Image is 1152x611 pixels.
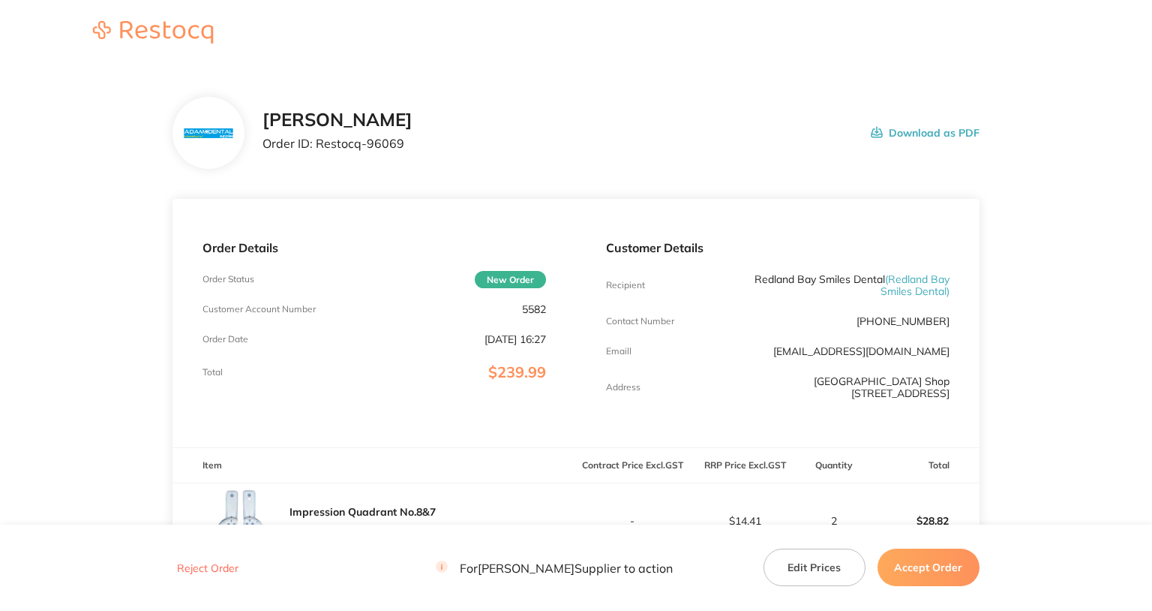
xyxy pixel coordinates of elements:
[763,549,865,586] button: Edit Prices
[606,280,645,290] p: Recipient
[522,303,546,315] p: 5582
[436,561,673,575] p: For [PERSON_NAME] Supplier to action
[606,316,674,327] p: Contact Number
[78,21,228,44] img: Restocq logo
[690,515,802,527] p: $14.41
[576,448,689,483] th: Contract Price Excl. GST
[202,483,277,558] img: Z3Q1cXd4OA
[289,505,436,519] a: Impression Quadrant No.8&7
[871,110,979,156] button: Download as PDF
[689,448,802,483] th: RRP Price Excl. GST
[484,333,546,345] p: [DATE] 16:27
[202,304,316,315] p: Customer Account Number
[262,110,412,131] h2: [PERSON_NAME]
[172,561,243,575] button: Reject Order
[184,128,233,138] img: N3hiYW42Mg
[577,515,688,527] p: -
[802,515,865,527] p: 2
[172,448,576,483] th: Item
[877,549,979,586] button: Accept Order
[262,137,412,150] p: Order ID: Restocq- 96069
[880,272,949,298] span: ( Redland Bay Smiles Dental )
[475,271,546,288] span: New Order
[773,345,949,358] a: [EMAIL_ADDRESS][DOMAIN_NAME]
[488,363,546,381] span: $239.99
[721,273,949,297] p: Redland Bay Smiles Dental
[867,503,979,539] p: $28.82
[866,448,979,483] th: Total
[202,241,546,254] p: Order Details
[606,346,631,357] p: Emaill
[202,367,223,378] p: Total
[202,274,254,284] p: Order Status
[606,382,640,393] p: Address
[606,241,949,254] p: Customer Details
[802,448,866,483] th: Quantity
[721,375,949,399] p: [GEOGRAPHIC_DATA] Shop [STREET_ADDRESS]
[202,334,248,345] p: Order Date
[856,315,949,327] p: [PHONE_NUMBER]
[78,21,228,46] a: Restocq logo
